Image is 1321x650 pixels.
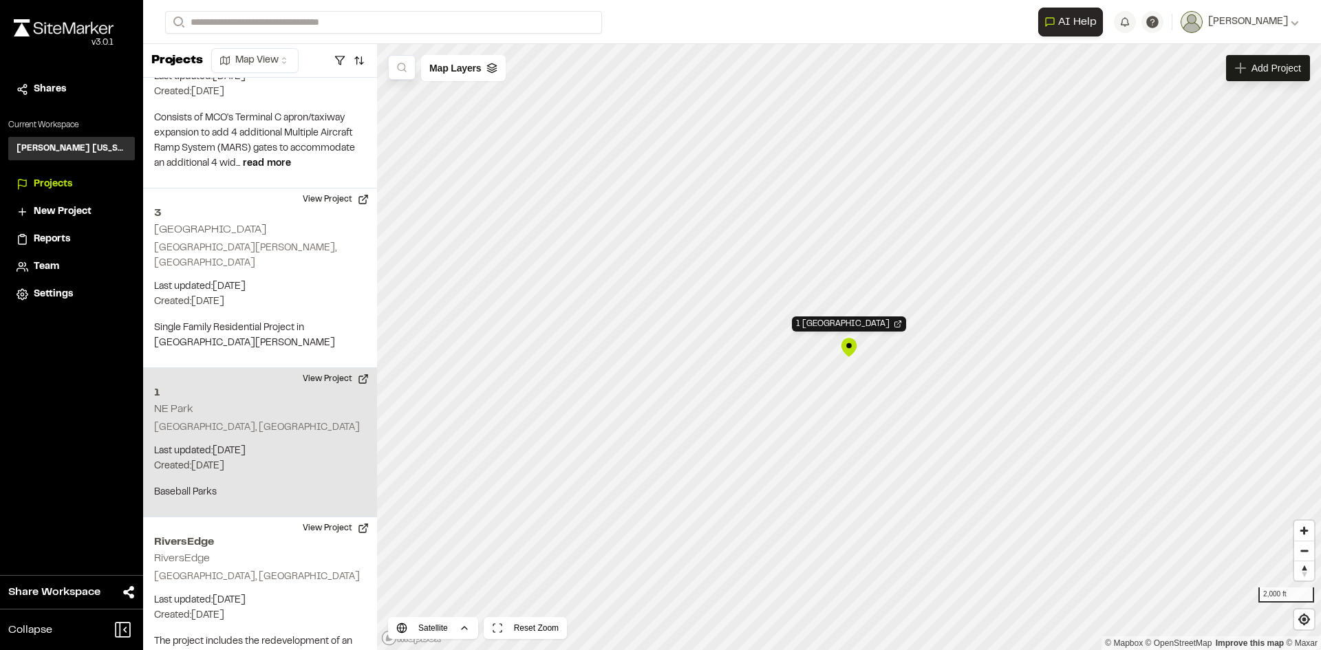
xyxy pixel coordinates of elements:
[484,617,567,639] button: Reset Zoom
[381,630,442,646] a: Mapbox logo
[154,404,193,414] h2: NE Park
[1294,609,1314,629] button: Find my location
[34,259,59,274] span: Team
[34,82,66,97] span: Shares
[294,188,377,210] button: View Project
[1058,14,1097,30] span: AI Help
[294,517,377,539] button: View Project
[154,205,366,221] h2: 3
[154,485,366,500] p: Baseball Parks
[154,608,366,623] p: Created: [DATE]
[34,177,72,192] span: Projects
[17,259,127,274] a: Team
[154,294,366,310] p: Created: [DATE]
[8,119,135,131] p: Current Workspace
[154,534,366,550] h2: RiversEdge
[154,444,366,459] p: Last updated: [DATE]
[1216,638,1284,648] a: Map feedback
[429,61,481,76] span: Map Layers
[1181,11,1203,33] img: User
[154,225,266,235] h2: [GEOGRAPHIC_DATA]
[17,204,127,219] a: New Project
[243,160,291,168] span: read more
[154,321,366,351] p: Single Family Residential Project in [GEOGRAPHIC_DATA][PERSON_NAME]
[14,36,114,49] div: Oh geez...please don't...
[1208,14,1288,30] span: [PERSON_NAME]
[154,459,366,474] p: Created: [DATE]
[17,82,127,97] a: Shares
[17,287,127,302] a: Settings
[1038,8,1103,36] button: Open AI Assistant
[8,622,52,638] span: Collapse
[1294,541,1314,561] button: Zoom out
[839,337,859,358] div: Map marker
[14,19,114,36] img: rebrand.png
[154,279,366,294] p: Last updated: [DATE]
[1294,561,1314,581] button: Reset bearing to north
[1038,8,1108,36] div: Open AI Assistant
[294,368,377,390] button: View Project
[154,554,210,563] h2: RiversEdge
[17,232,127,247] a: Reports
[792,316,906,332] div: Open Project
[1286,638,1318,648] a: Maxar
[34,232,70,247] span: Reports
[151,52,203,70] p: Projects
[1258,587,1314,603] div: 2,000 ft
[377,44,1321,650] canvas: Map
[154,384,366,401] h2: 1
[154,420,366,435] p: [GEOGRAPHIC_DATA], [GEOGRAPHIC_DATA]
[154,593,366,608] p: Last updated: [DATE]
[34,287,73,302] span: Settings
[17,142,127,155] h3: [PERSON_NAME] [US_STATE]
[1146,638,1212,648] a: OpenStreetMap
[388,617,478,639] button: Satellite
[1181,11,1299,33] button: [PERSON_NAME]
[1105,638,1143,648] a: Mapbox
[165,11,190,34] button: Search
[1252,61,1301,75] span: Add Project
[154,111,366,171] p: Consists of MCO's Terminal C apron/taxiway expansion to add 4 additional Multiple Aircraft Ramp S...
[8,584,100,600] span: Share Workspace
[154,241,366,271] p: [GEOGRAPHIC_DATA][PERSON_NAME], [GEOGRAPHIC_DATA]
[154,570,366,585] p: [GEOGRAPHIC_DATA], [GEOGRAPHIC_DATA]
[17,177,127,192] a: Projects
[34,204,92,219] span: New Project
[1294,521,1314,541] button: Zoom in
[154,85,366,100] p: Created: [DATE]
